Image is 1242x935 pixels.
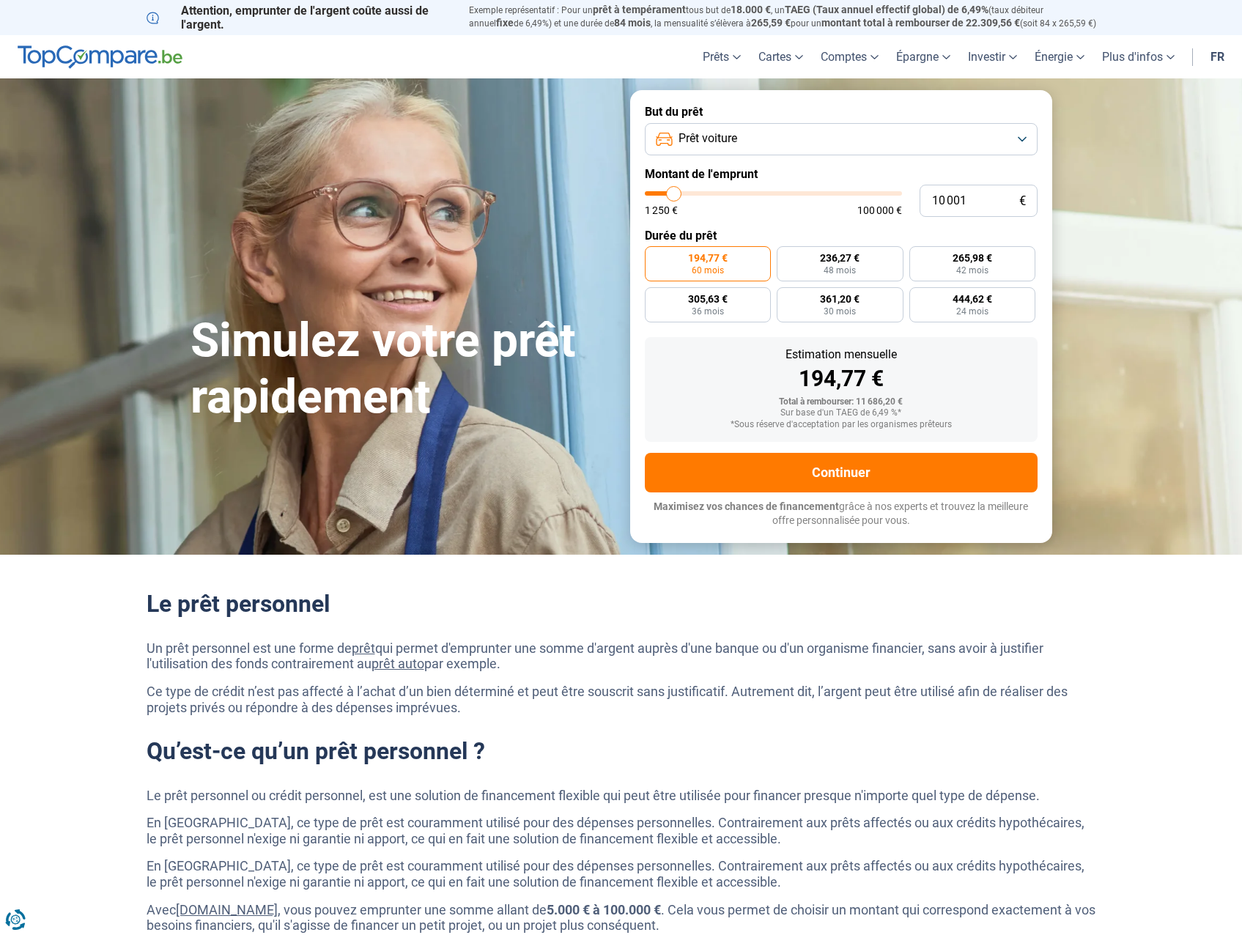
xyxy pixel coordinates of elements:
[821,17,1020,29] span: montant total à rembourser de 22.309,56 €
[692,266,724,275] span: 60 mois
[614,17,651,29] span: 84 mois
[593,4,686,15] span: prêt à tempérament
[147,590,1096,618] h2: Le prêt personnel
[496,17,514,29] span: fixe
[645,500,1038,528] p: grâce à nos experts et trouvez la meilleure offre personnalisée pour vous.
[750,35,812,78] a: Cartes
[956,266,988,275] span: 42 mois
[657,368,1026,390] div: 194,77 €
[731,4,771,15] span: 18.000 €
[645,453,1038,492] button: Continuer
[147,902,1096,934] p: Avec , vous pouvez emprunter une somme allant de . Cela vous permet de choisir un montant qui cor...
[18,45,182,69] img: TopCompare
[657,397,1026,407] div: Total à rembourser: 11 686,20 €
[688,294,728,304] span: 305,63 €
[694,35,750,78] a: Prêts
[147,858,1096,890] p: En [GEOGRAPHIC_DATA], ce type de prêt est couramment utilisé pour des dépenses personnelles. Cont...
[645,205,678,215] span: 1 250 €
[469,4,1096,30] p: Exemple représentatif : Pour un tous but de , un (taux débiteur annuel de 6,49%) et une durée de ...
[857,205,902,215] span: 100 000 €
[147,4,451,32] p: Attention, emprunter de l'argent coûte aussi de l'argent.
[679,130,737,147] span: Prêt voiture
[812,35,887,78] a: Comptes
[820,253,860,263] span: 236,27 €
[1026,35,1093,78] a: Énergie
[953,253,992,263] span: 265,98 €
[824,266,856,275] span: 48 mois
[147,737,1096,765] h2: Qu’est-ce qu’un prêt personnel ?
[688,253,728,263] span: 194,77 €
[1019,195,1026,207] span: €
[147,815,1096,846] p: En [GEOGRAPHIC_DATA], ce type de prêt est couramment utilisé pour des dépenses personnelles. Cont...
[191,313,613,426] h1: Simulez votre prêt rapidement
[657,349,1026,361] div: Estimation mensuelle
[887,35,959,78] a: Épargne
[824,307,856,316] span: 30 mois
[751,17,791,29] span: 265,59 €
[820,294,860,304] span: 361,20 €
[147,684,1096,715] p: Ce type de crédit n’est pas affecté à l’achat d’un bien déterminé et peut être souscrit sans just...
[372,656,424,671] a: prêt auto
[547,902,661,917] strong: 5.000 € à 100.000 €
[657,420,1026,430] div: *Sous réserve d'acceptation par les organismes prêteurs
[785,4,988,15] span: TAEG (Taux annuel effectif global) de 6,49%
[645,123,1038,155] button: Prêt voiture
[352,640,375,656] a: prêt
[645,167,1038,181] label: Montant de l'emprunt
[147,640,1096,672] p: Un prêt personnel est une forme de qui permet d'emprunter une somme d'argent auprès d'une banque ...
[959,35,1026,78] a: Investir
[692,307,724,316] span: 36 mois
[176,902,278,917] a: [DOMAIN_NAME]
[654,500,839,512] span: Maximisez vos chances de financement
[953,294,992,304] span: 444,62 €
[147,788,1096,804] p: Le prêt personnel ou crédit personnel, est une solution de financement flexible qui peut être uti...
[1093,35,1183,78] a: Plus d'infos
[645,105,1038,119] label: But du prêt
[1202,35,1233,78] a: fr
[657,408,1026,418] div: Sur base d'un TAEG de 6,49 %*
[956,307,988,316] span: 24 mois
[645,229,1038,243] label: Durée du prêt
